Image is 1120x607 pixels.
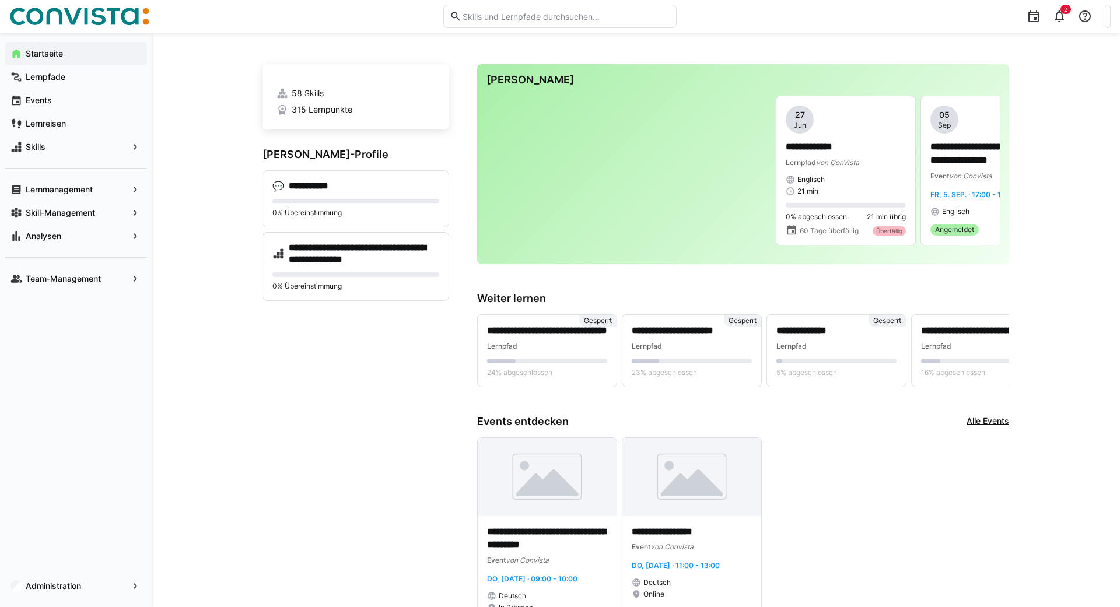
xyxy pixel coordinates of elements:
span: 05 [939,109,950,121]
span: Jun [794,121,806,130]
span: von Convista [650,542,694,551]
h3: [PERSON_NAME]-Profile [262,148,449,161]
span: Angemeldet [935,225,974,234]
input: Skills und Lernpfade durchsuchen… [461,11,670,22]
span: Lernpfad [921,342,951,350]
h3: Weiter lernen [477,292,1009,305]
span: Englisch [797,175,825,184]
span: 24% abgeschlossen [487,368,552,377]
span: Event [930,171,949,180]
span: Deutsch [499,591,526,601]
span: 58 Skills [292,87,324,99]
span: Event [632,542,650,551]
span: 5% abgeschlossen [776,368,837,377]
span: Event [487,556,506,564]
span: Gesperrt [873,316,901,325]
span: Englisch [942,207,970,216]
span: Do, [DATE] · 09:00 - 10:00 [487,574,577,583]
div: 💬 [272,180,284,192]
span: Online [643,590,664,599]
span: Fr, 5. Sep. · 17:00 - 19:00 [930,190,1017,199]
span: Lernpfad [776,342,807,350]
span: Do, [DATE] · 11:00 - 13:00 [632,561,720,570]
h3: [PERSON_NAME] [487,73,1000,86]
img: image [622,438,761,516]
span: Gesperrt [584,316,612,325]
span: Lernpfad [487,342,517,350]
span: 0% abgeschlossen [786,212,847,222]
img: image [478,438,617,516]
span: Deutsch [643,578,671,587]
span: von ConVista [816,158,859,167]
span: 16% abgeschlossen [921,368,985,377]
span: 27 [795,109,805,121]
div: Überfällig [873,226,906,236]
p: 0% Übereinstimmung [272,282,439,291]
span: 315 Lernpunkte [292,104,352,115]
span: 60 Tage überfällig [800,226,859,236]
span: 21 min [797,187,818,196]
a: 58 Skills [276,87,435,99]
span: 21 min übrig [867,212,906,222]
span: Sep [938,121,951,130]
span: von Convista [506,556,549,564]
span: 23% abgeschlossen [632,368,697,377]
a: Alle Events [967,415,1009,428]
p: 0% Übereinstimmung [272,208,439,217]
span: Lernpfad [632,342,662,350]
span: 2 [1064,6,1067,13]
span: von Convista [949,171,992,180]
span: Gesperrt [729,316,757,325]
h3: Events entdecken [477,415,569,428]
span: Lernpfad [786,158,816,167]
